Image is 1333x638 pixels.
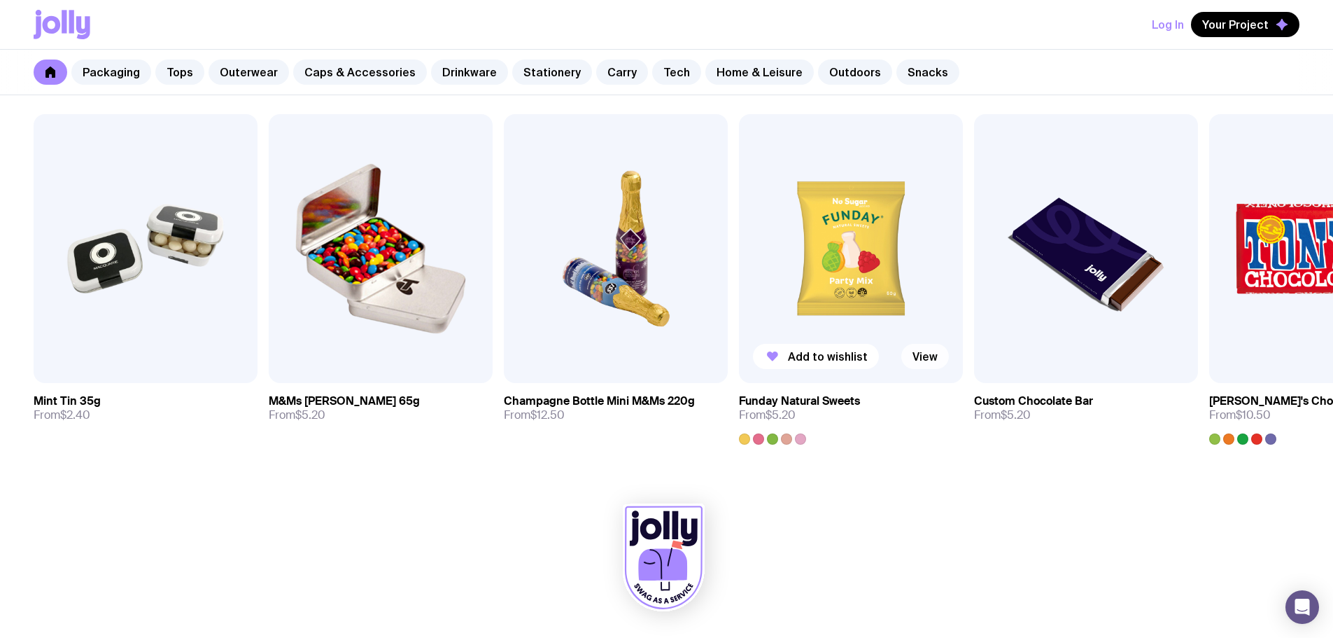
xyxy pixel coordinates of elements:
[530,408,565,422] span: $12.50
[974,394,1093,408] h3: Custom Chocolate Bar
[71,60,151,85] a: Packaging
[1191,12,1299,37] button: Your Project
[60,408,90,422] span: $2.40
[504,383,728,434] a: Champagne Bottle Mini M&Ms 220gFrom$12.50
[504,408,565,422] span: From
[269,408,325,422] span: From
[431,60,508,85] a: Drinkware
[504,394,695,408] h3: Champagne Bottle Mini M&Ms 220g
[155,60,204,85] a: Tops
[1285,590,1319,624] div: Open Intercom Messenger
[974,408,1031,422] span: From
[818,60,892,85] a: Outdoors
[1202,18,1269,32] span: Your Project
[596,60,648,85] a: Carry
[1236,408,1271,422] span: $10.50
[896,60,959,85] a: Snacks
[34,383,258,434] a: Mint Tin 35gFrom$2.40
[34,394,101,408] h3: Mint Tin 35g
[739,394,860,408] h3: Funday Natural Sweets
[293,60,427,85] a: Caps & Accessories
[269,383,493,434] a: M&Ms [PERSON_NAME] 65gFrom$5.20
[739,383,963,445] a: Funday Natural SweetsFrom$5.20
[1152,12,1184,37] button: Log In
[901,344,949,369] a: View
[34,408,90,422] span: From
[974,383,1198,434] a: Custom Chocolate BarFrom$5.20
[739,408,796,422] span: From
[512,60,592,85] a: Stationery
[652,60,701,85] a: Tech
[295,408,325,422] span: $5.20
[766,408,796,422] span: $5.20
[753,344,879,369] button: Add to wishlist
[1001,408,1031,422] span: $5.20
[269,394,420,408] h3: M&Ms [PERSON_NAME] 65g
[705,60,814,85] a: Home & Leisure
[788,349,868,363] span: Add to wishlist
[1209,408,1271,422] span: From
[209,60,289,85] a: Outerwear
